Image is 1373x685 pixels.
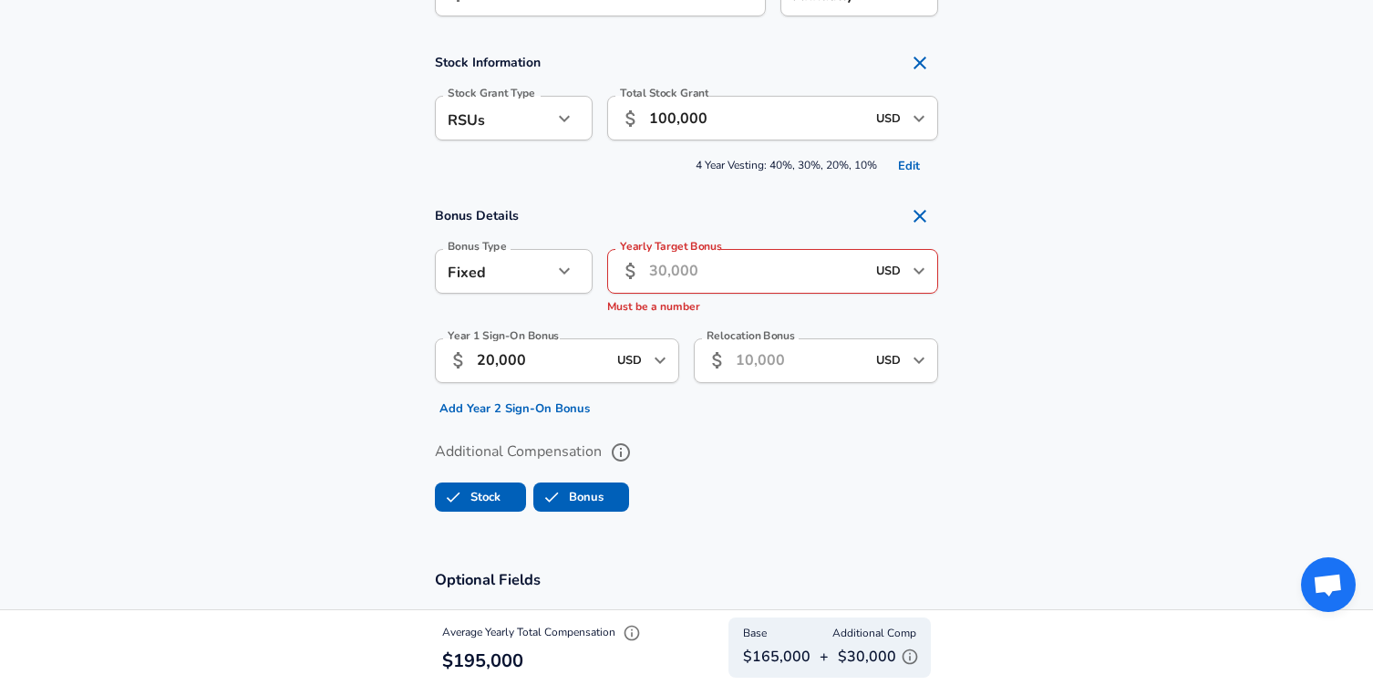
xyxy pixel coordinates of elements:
[902,198,938,234] button: Remove Section
[533,483,629,512] button: BonusBonus
[435,569,938,590] h3: Optional Fields
[871,104,907,132] input: USD
[647,348,673,373] button: Open
[435,249,552,294] div: Fixed
[736,338,865,383] input: 10,000
[871,347,907,375] input: USD
[442,625,645,639] span: Average Yearly Total Compensation
[880,152,938,181] button: Edit
[435,395,594,423] button: Add Year 2 Sign-On Bonus
[448,88,535,99] label: Stock Grant Type
[906,106,932,131] button: Open
[896,643,924,670] button: Explain Additional Compensation
[534,480,604,514] label: Bonus
[620,88,709,99] label: Total Stock Grant
[435,198,938,234] h4: Bonus Details
[743,625,767,643] span: Base
[1301,557,1356,612] div: Open chat
[871,257,907,285] input: USD
[618,619,645,647] button: Explain Total Compensation
[649,96,865,140] input: 100,000
[607,299,700,314] span: Must be a number
[838,643,924,670] p: $30,000
[906,348,932,373] button: Open
[435,152,938,181] span: 4 Year Vesting: 40%, 30%, 20%, 10%
[820,646,829,668] p: +
[436,480,501,514] label: Stock
[906,258,932,284] button: Open
[612,347,648,375] input: USD
[436,480,470,514] span: Stock
[435,45,938,81] h4: Stock Information
[448,241,507,252] label: Bonus Type
[902,45,938,81] button: Remove Section
[435,437,938,468] label: Additional Compensation
[743,646,810,668] p: $165,000
[605,437,636,468] button: help
[832,625,916,643] span: Additional Comp
[534,480,569,514] span: Bonus
[448,330,559,341] label: Year 1 Sign-On Bonus
[649,249,865,294] input: 30,000
[435,96,552,140] div: RSUs
[435,483,526,512] button: StockStock
[477,338,606,383] input: 30,000
[707,330,795,341] label: Relocation Bonus
[620,241,722,252] label: Yearly Target Bonus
